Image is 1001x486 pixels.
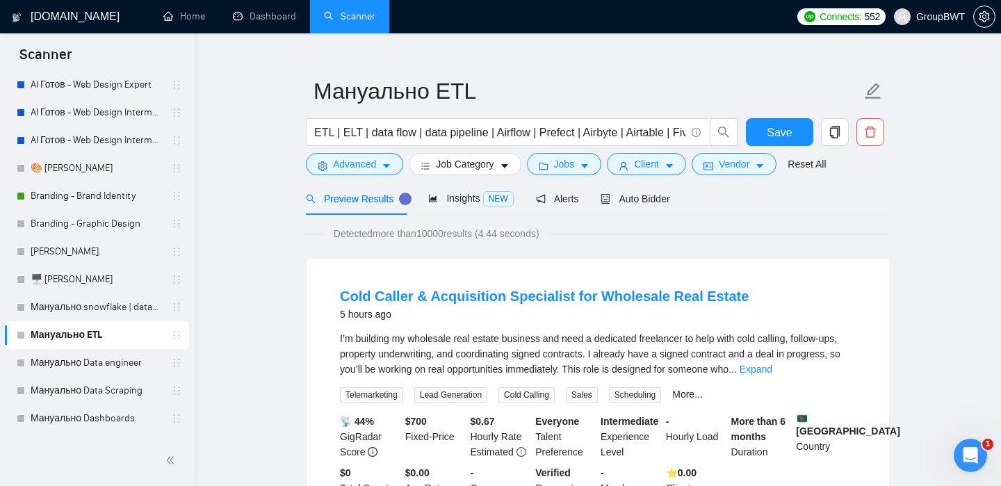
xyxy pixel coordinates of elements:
[554,156,575,172] span: Jobs
[516,447,526,457] span: exclamation-circle
[897,12,907,22] span: user
[672,389,703,400] a: More...
[340,306,749,323] div: 5 hours ago
[821,118,849,146] button: copy
[8,44,83,74] span: Scanner
[607,153,686,175] button: userClientcaret-down
[539,161,548,171] span: folder
[663,414,729,460] div: Hourly Load
[601,416,658,427] b: Intermediate
[719,156,749,172] span: Vendor
[314,124,685,141] input: Search Freelance Jobs...
[755,161,765,171] span: caret-down
[399,193,412,205] div: Tooltip anchor
[171,107,182,118] span: holder
[31,127,163,154] a: AI Готов - Web Design Intermediate минус Development
[634,156,659,172] span: Client
[428,193,438,203] span: area-chart
[500,161,510,171] span: caret-down
[171,79,182,90] span: holder
[31,377,163,405] a: Мануально Data Scraping
[428,193,513,204] span: Insights
[12,6,22,29] img: logo
[954,439,987,472] iframe: Intercom live chat
[337,414,402,460] div: GigRadar Score
[306,153,403,175] button: settingAdvancedcaret-down
[498,387,555,403] span: Cold Calling
[368,447,377,457] span: info-circle
[665,161,674,171] span: caret-down
[405,467,430,478] b: $0.00
[31,405,163,432] a: Мануально Dashboards
[171,274,182,285] span: holder
[483,191,514,206] span: NEW
[340,289,749,304] a: Cold Caller & Acquisition Specialist for Wholesale Real Estate
[324,10,375,22] a: searchScanner
[580,161,589,171] span: caret-down
[619,161,628,171] span: user
[340,467,351,478] b: $ 0
[857,126,884,138] span: delete
[822,126,848,138] span: copy
[535,416,579,427] b: Everyone
[566,387,598,403] span: Sales
[333,156,376,172] span: Advanced
[171,330,182,341] span: holder
[171,218,182,229] span: holder
[598,414,663,460] div: Experience Level
[31,99,163,127] a: AI Готов - Web Design Intermediate минус Developer
[31,321,163,349] a: Мануально ETL
[856,118,884,146] button: delete
[974,11,995,22] span: setting
[165,453,179,467] span: double-left
[171,413,182,424] span: holder
[666,416,669,427] b: -
[865,9,880,24] span: 552
[31,71,163,99] a: AI Готов - Web Design Expert
[324,226,549,241] span: Detected more than 10000 results (4.44 seconds)
[820,9,861,24] span: Connects:
[421,161,430,171] span: bars
[31,432,163,460] a: AI / LLM
[536,193,579,204] span: Alerts
[171,385,182,396] span: holder
[703,161,713,171] span: idcard
[767,124,792,141] span: Save
[31,266,163,293] a: 🖥️ [PERSON_NAME]
[796,414,900,437] b: [GEOGRAPHIC_DATA]
[468,414,533,460] div: Hourly Rate
[797,414,807,423] img: 🇧🇩
[163,10,205,22] a: homeHome
[171,163,182,174] span: holder
[527,153,602,175] button: folderJobscaret-down
[601,194,610,204] span: robot
[601,193,669,204] span: Auto Bidder
[536,194,546,204] span: notification
[601,467,604,478] b: -
[729,414,794,460] div: Duration
[973,6,995,28] button: setting
[414,387,487,403] span: Lead Generation
[171,357,182,368] span: holder
[405,416,427,427] b: $ 700
[31,210,163,238] a: Branding - Graphic Design
[471,416,495,427] b: $ 0.67
[409,153,521,175] button: barsJob Categorycaret-down
[793,414,858,460] div: Country
[233,10,296,22] a: dashboardDashboard
[436,156,494,172] span: Job Category
[340,331,856,377] div: I’m building my wholesale real estate business and need a dedicated freelancer to help with cold ...
[666,467,697,478] b: ⭐️ 0.00
[471,446,514,457] span: Estimated
[471,467,474,478] b: -
[710,126,737,138] span: search
[982,439,993,450] span: 1
[31,154,163,182] a: 🎨 [PERSON_NAME]
[788,156,826,172] a: Reset All
[306,194,316,204] span: search
[31,293,163,321] a: Мануально snowflake | databricks
[746,118,813,146] button: Save
[864,82,882,100] span: edit
[318,161,327,171] span: setting
[535,467,571,478] b: Verified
